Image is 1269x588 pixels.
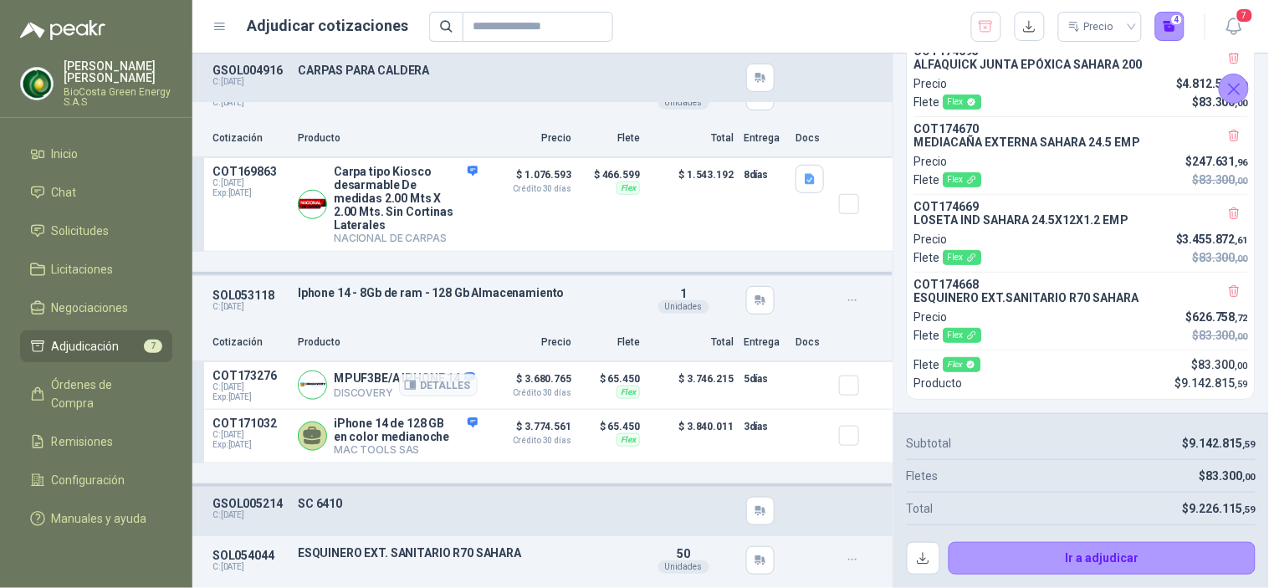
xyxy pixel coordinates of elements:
[52,183,77,202] span: Chat
[1177,230,1248,248] p: $
[744,369,785,389] p: 5 días
[914,74,948,93] p: Precio
[1219,74,1249,104] button: Cerrar
[298,130,478,146] p: Producto
[1183,499,1256,518] p: $
[334,371,475,386] p: MPUF3BE/A IPHONE 14
[581,417,640,437] p: $ 65.450
[1155,12,1185,42] button: 4
[1200,251,1248,264] span: 83.300
[944,172,982,187] div: Flex
[650,335,734,350] p: Total
[1219,12,1249,42] button: 7
[1200,467,1256,485] p: $
[212,369,288,382] p: COT173276
[1206,469,1256,483] span: 83.300
[907,499,934,518] p: Total
[334,386,475,399] p: DISCOVERY
[914,152,948,171] p: Precio
[52,222,110,240] span: Solicitudes
[914,291,1248,304] p: ESQUINERO EXT.SANITARIO R70 SAHARA
[1190,437,1256,450] span: 9.142.815
[744,417,785,437] p: 3 días
[212,430,288,440] span: C: [DATE]
[1183,434,1256,453] p: $
[1068,14,1117,39] div: Precio
[20,369,172,419] a: Órdenes de Compra
[52,299,129,317] span: Negociaciones
[488,417,571,445] p: $ 3.774.561
[617,182,640,195] div: Flex
[21,68,53,100] img: Company Logo
[581,369,640,389] p: $ 65.450
[914,374,963,392] p: Producto
[248,14,409,38] h1: Adjudicar cotizaciones
[581,335,640,350] p: Flete
[334,165,478,232] p: Carpa tipo Kiosco desarmable De medidas 2.00 Mts X 2.00 Mts. Sin Cortinas Laterales
[914,200,1248,213] p: COT174669
[1177,74,1248,93] p: $
[212,562,288,572] p: C: [DATE]
[1243,472,1256,483] span: ,00
[20,503,172,534] a: Manuales y ayuda
[212,188,288,198] span: Exp: [DATE]
[212,497,288,510] p: GSOL005214
[944,357,981,372] div: Flex
[1236,235,1248,246] span: ,61
[212,417,288,430] p: COT171032
[914,230,948,248] p: Precio
[488,165,571,193] p: $ 1.076.593
[488,335,571,350] p: Precio
[949,542,1256,575] button: Ir a adjudicar
[20,426,172,458] a: Remisiones
[488,369,571,397] p: $ 3.680.765
[914,135,1248,149] p: MEDIACAÑA EXTERNA SAHARA 24.5 EMP
[212,130,288,146] p: Cotización
[914,58,1248,71] p: ALFAQUICK JUNTA EPÓXICA SAHARA 200
[298,64,632,77] p: CARPAS PARA CALDERA
[334,417,478,443] p: iPhone 14 de 128 GB en color medianoche
[907,467,939,485] p: Fletes
[1236,331,1248,342] span: ,00
[680,287,687,300] span: 1
[488,130,571,146] p: Precio
[796,130,829,146] p: Docs
[212,510,288,520] p: C: [DATE]
[1193,310,1248,324] span: 626.758
[744,335,785,350] p: Entrega
[1193,326,1248,345] p: $
[20,176,172,208] a: Chat
[488,437,571,445] span: Crédito 30 días
[1243,439,1256,450] span: ,59
[212,165,288,178] p: COT169863
[212,549,288,562] p: SOL054044
[1175,374,1248,392] p: $
[144,340,162,353] span: 7
[914,171,982,189] p: Flete
[488,185,571,193] span: Crédito 30 días
[64,60,172,84] p: [PERSON_NAME] [PERSON_NAME]
[1199,358,1248,371] span: 83.300
[1184,233,1248,246] span: 3.455.872
[299,371,326,399] img: Company Logo
[399,374,478,396] button: Detalles
[334,443,478,456] p: MAC TOOLS SAS
[650,417,734,456] p: $ 3.840.011
[20,330,172,362] a: Adjudicación7
[914,326,982,345] p: Flete
[1236,157,1248,168] span: ,96
[1193,171,1248,189] p: $
[20,292,172,324] a: Negociaciones
[1193,93,1248,111] p: $
[944,328,982,343] div: Flex
[1236,8,1254,23] span: 7
[914,93,982,111] p: Flete
[52,145,79,163] span: Inicio
[1182,376,1248,390] span: 9.142.815
[1200,95,1248,109] span: 83.300
[212,302,288,312] p: C: [DATE]
[64,87,172,107] p: BioCosta Green Energy S.A.S
[1187,152,1249,171] p: $
[20,20,105,40] img: Logo peakr
[1200,173,1248,187] span: 83.300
